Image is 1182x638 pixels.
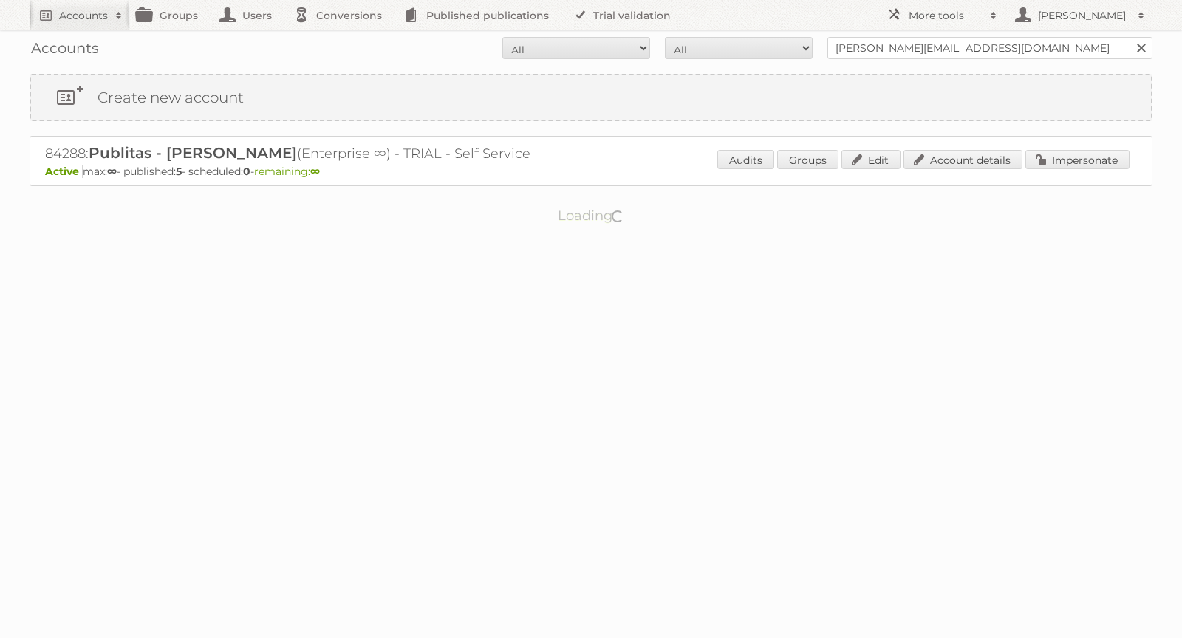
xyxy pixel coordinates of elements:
[31,75,1151,120] a: Create new account
[909,8,983,23] h2: More tools
[310,165,320,178] strong: ∞
[1034,8,1130,23] h2: [PERSON_NAME]
[777,150,838,169] a: Groups
[511,201,672,230] p: Loading
[243,165,250,178] strong: 0
[903,150,1022,169] a: Account details
[107,165,117,178] strong: ∞
[45,144,562,163] h2: 84288: (Enterprise ∞) - TRIAL - Self Service
[89,144,297,162] span: Publitas - [PERSON_NAME]
[45,165,1137,178] p: max: - published: - scheduled: -
[841,150,901,169] a: Edit
[45,165,83,178] span: Active
[1025,150,1130,169] a: Impersonate
[176,165,182,178] strong: 5
[254,165,320,178] span: remaining:
[59,8,108,23] h2: Accounts
[717,150,774,169] a: Audits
